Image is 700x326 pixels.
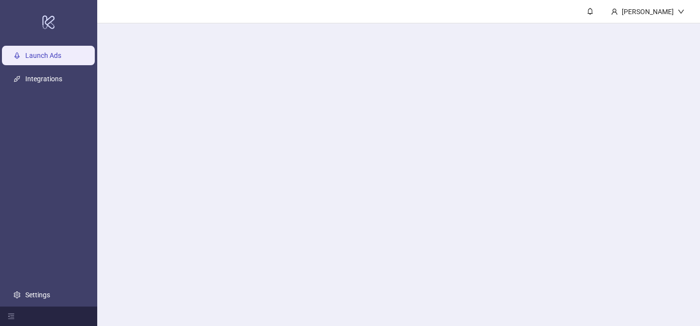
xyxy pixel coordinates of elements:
span: bell [587,8,594,15]
a: Settings [25,291,50,299]
div: [PERSON_NAME] [618,6,678,17]
a: Integrations [25,75,62,83]
a: Launch Ads [25,52,61,59]
span: menu-fold [8,313,15,320]
span: down [678,8,684,15]
span: user [611,8,618,15]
